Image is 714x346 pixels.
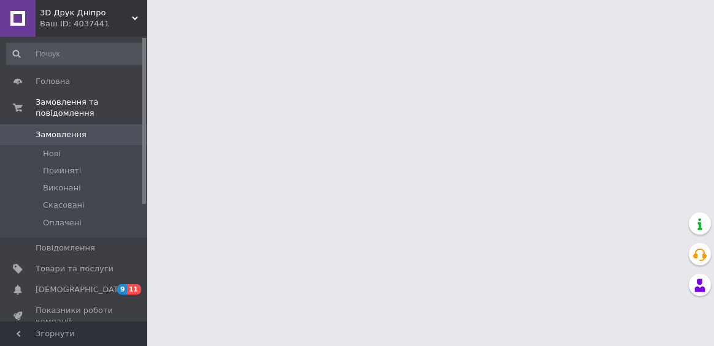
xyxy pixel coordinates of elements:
span: Скасовані [43,200,85,211]
div: Ваш ID: 4037441 [40,18,147,29]
span: Нові [43,148,61,159]
span: [DEMOGRAPHIC_DATA] [36,284,126,295]
span: Повідомлення [36,243,95,254]
span: Виконані [43,182,81,194]
span: Товари та послуги [36,263,113,274]
span: Прийняті [43,165,81,176]
span: Замовлення та повідомлення [36,97,147,119]
span: 3D Друк Дніпро [40,7,132,18]
span: Замовлення [36,129,86,140]
span: 11 [127,284,141,295]
span: Оплачені [43,217,82,228]
span: Показники роботи компанії [36,305,113,327]
span: Головна [36,76,70,87]
input: Пошук [6,43,144,65]
span: 9 [117,284,127,295]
